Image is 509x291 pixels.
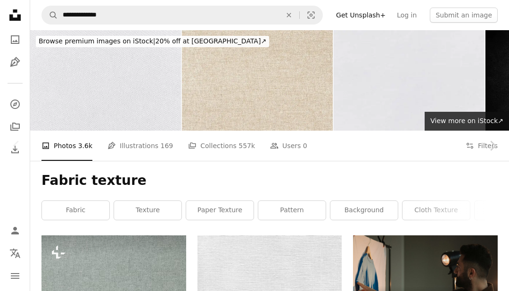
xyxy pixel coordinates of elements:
[182,30,333,131] img: Brown fabric cloth texture for background, natural textile pattern.
[186,201,254,220] a: paper texture
[41,172,498,189] h1: Fabric texture
[39,37,266,45] span: 20% off at [GEOGRAPHIC_DATA] ↗
[6,266,25,285] button: Menu
[42,6,58,24] button: Search Unsplash
[270,131,307,161] a: Users 0
[41,283,186,291] a: a light blue fabric textured with small squares
[476,100,509,191] a: Next
[6,53,25,72] a: Illustrations
[334,30,484,131] img: Paper texture.
[188,131,255,161] a: Collections 557k
[30,30,275,53] a: Browse premium images on iStock|20% off at [GEOGRAPHIC_DATA]↗
[300,6,322,24] button: Visual search
[466,131,498,161] button: Filters
[391,8,422,23] a: Log in
[402,201,470,220] a: cloth texture
[330,8,391,23] a: Get Unsplash+
[279,6,299,24] button: Clear
[6,30,25,49] a: Photos
[238,141,255,151] span: 557k
[430,8,498,23] button: Submit an image
[114,201,181,220] a: texture
[330,201,398,220] a: background
[430,117,503,125] span: View more on iStock ↗
[107,131,173,161] a: Illustrations 169
[258,201,326,220] a: pattern
[303,141,307,151] span: 0
[42,201,109,220] a: fabric
[41,6,323,25] form: Find visuals sitewide
[6,221,25,240] a: Log in / Sign up
[39,37,155,45] span: Browse premium images on iStock |
[6,95,25,114] a: Explore
[6,244,25,263] button: Language
[30,30,181,131] img: White fabric texture
[425,112,509,131] a: View more on iStock↗
[161,141,173,151] span: 169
